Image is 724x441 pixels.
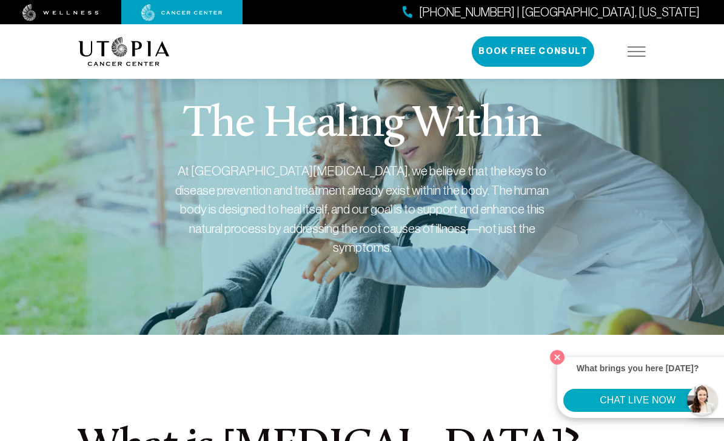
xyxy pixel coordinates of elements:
[403,4,700,21] a: [PHONE_NUMBER] | [GEOGRAPHIC_DATA], [US_STATE]
[174,161,550,257] div: At [GEOGRAPHIC_DATA][MEDICAL_DATA], we believe that the keys to disease prevention and treatment ...
[78,37,170,66] img: logo
[563,389,712,412] button: CHAT LIVE NOW
[472,36,594,67] button: Book Free Consult
[577,363,699,373] strong: What brings you here [DATE]?
[183,103,540,147] h1: The Healing Within
[419,4,700,21] span: [PHONE_NUMBER] | [GEOGRAPHIC_DATA], [US_STATE]
[22,4,99,21] img: wellness
[141,4,223,21] img: cancer center
[628,47,646,56] img: icon-hamburger
[547,347,568,368] button: Close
